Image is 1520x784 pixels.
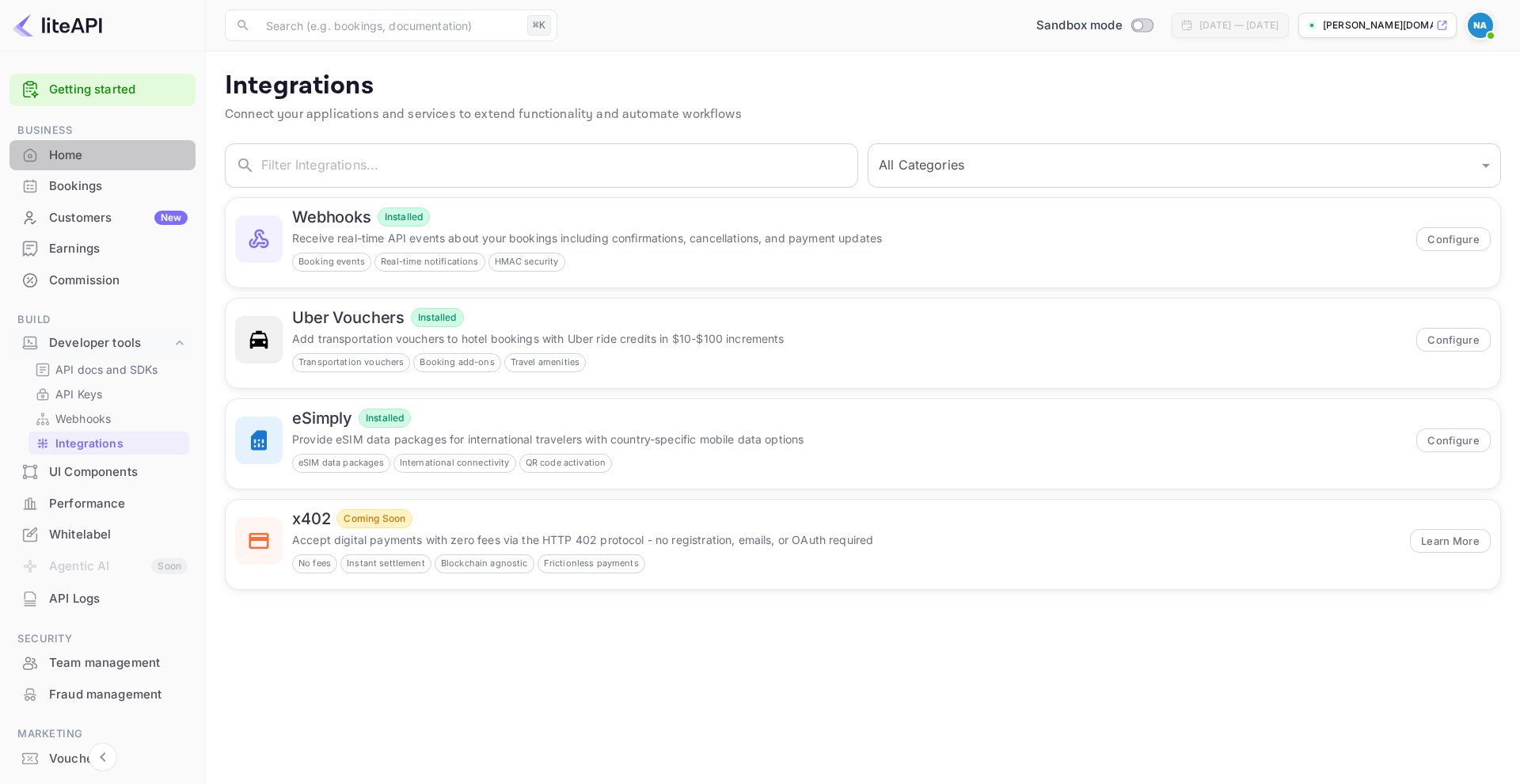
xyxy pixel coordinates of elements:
[538,557,644,570] span: Frictionless payments
[292,207,371,226] h6: Webhooks
[9,171,196,202] div: Bookings
[527,15,551,36] div: ⌘K
[1323,18,1433,32] p: [PERSON_NAME][DOMAIN_NAME]...
[520,456,612,470] span: QR code activation
[55,435,123,451] p: Integrations
[292,531,1400,548] p: Accept digital payments with zero fees via the HTTP 402 protocol - no registration, emails, or OA...
[414,356,500,369] span: Booking add-ons
[28,432,189,455] div: Integrations
[292,308,405,327] h6: Uber Vouchers
[49,686,188,704] div: Fraud management
[49,654,188,672] div: Team management
[292,431,1407,447] p: Provide eSIM data packages for international travelers with country-specific mobile data options
[9,519,196,549] a: Whitelabel
[9,140,196,171] div: Home
[9,311,196,329] span: Build
[225,70,1501,102] p: Integrations
[1416,428,1491,452] button: Configure
[435,557,534,570] span: Blockchain agnostic
[505,356,585,369] span: Travel amenities
[9,203,196,234] div: CustomersNew
[292,330,1407,347] p: Add transportation vouchers to hotel bookings with Uber ride credits in $10-$100 increments
[9,457,196,488] div: UI Components
[35,386,183,402] a: API Keys
[28,382,189,405] div: API Keys
[49,463,188,481] div: UI Components
[49,334,172,352] div: Developer tools
[9,584,196,615] div: API Logs
[292,230,1407,246] p: Receive real-time API events about your bookings including confirmations, cancellations, and paym...
[9,329,196,357] div: Developer tools
[1036,17,1123,35] span: Sandbox mode
[55,386,102,402] p: API Keys
[9,265,196,296] div: Commission
[35,361,183,378] a: API docs and SDKs
[28,358,189,381] div: API docs and SDKs
[28,407,189,430] div: Webhooks
[9,744,196,774] div: Vouchers
[9,171,196,200] a: Bookings
[1416,227,1491,251] button: Configure
[9,630,196,648] span: Security
[49,177,188,196] div: Bookings
[9,725,196,743] span: Marketing
[341,557,431,570] span: Instant settlement
[293,255,370,268] span: Booking events
[1416,328,1491,352] button: Configure
[292,509,330,528] h6: x402
[154,211,188,225] div: New
[9,489,196,518] a: Performance
[9,679,196,710] div: Fraud management
[1199,18,1279,32] div: [DATE] — [DATE]
[293,356,409,369] span: Transportation vouchers
[9,234,196,263] a: Earnings
[9,519,196,550] div: Whitelabel
[9,74,196,106] div: Getting started
[1410,529,1491,553] button: Learn More
[256,10,521,41] input: Search (e.g. bookings, documentation)
[292,409,352,428] h6: eSimply
[394,456,515,470] span: International connectivity
[9,140,196,169] a: Home
[9,648,196,677] a: Team management
[337,512,412,526] span: Coming Soon
[49,209,188,227] div: Customers
[49,590,188,608] div: API Logs
[359,411,410,425] span: Installed
[49,272,188,290] div: Commission
[1030,17,1159,35] div: Switch to Production mode
[49,526,188,544] div: Whitelabel
[9,489,196,519] div: Performance
[35,435,183,451] a: Integrations
[49,81,188,99] a: Getting started
[489,255,564,268] span: HMAC security
[49,147,188,165] div: Home
[49,750,188,768] div: Vouchers
[55,410,111,427] p: Webhooks
[9,457,196,486] a: UI Components
[293,456,389,470] span: eSIM data packages
[13,13,102,38] img: LiteAPI logo
[378,210,429,224] span: Installed
[89,743,117,771] button: Collapse navigation
[55,361,158,378] p: API docs and SDKs
[35,410,183,427] a: Webhooks
[412,310,462,325] span: Installed
[49,240,188,258] div: Earnings
[9,203,196,232] a: CustomersNew
[9,584,196,613] a: API Logs
[9,234,196,265] div: Earnings
[9,648,196,679] div: Team management
[9,744,196,773] a: Vouchers
[225,105,1501,124] p: Connect your applications and services to extend functionality and automate workflows
[9,122,196,139] span: Business
[9,679,196,709] a: Fraud management
[1468,13,1493,38] img: nabil alsaadi
[49,495,188,513] div: Performance
[261,143,858,188] input: Filter Integrations...
[293,557,336,570] span: No fees
[375,255,484,268] span: Real-time notifications
[9,265,196,295] a: Commission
